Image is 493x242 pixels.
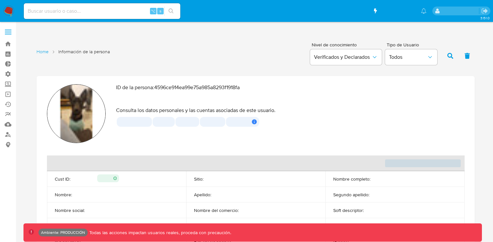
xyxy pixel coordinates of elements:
[310,49,382,65] button: Verificados y Declarados
[151,8,156,14] span: ⌥
[421,8,426,14] a: Notificaciones
[378,8,414,14] span: Accesos rápidos
[481,8,488,14] a: Salir
[88,230,231,236] p: Todas las acciones impactan usuarios reales, proceda con precaución.
[58,49,110,55] span: Información de la persona
[159,8,161,14] span: s
[24,7,180,15] input: Buscar usuario o caso...
[41,231,85,234] p: Ambiente: PRODUCCIÓN
[314,54,371,60] span: Verificados y Declarados
[389,54,427,60] span: Todos
[387,42,439,47] span: Tipo de Usuario
[312,42,381,47] span: Nivel de conocimiento
[385,49,437,65] button: Todos
[164,7,178,16] button: search-icon
[37,49,49,55] a: Home
[442,8,479,14] p: nicolas.tolosa@mercadolibre.com
[37,46,110,64] nav: List of pages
